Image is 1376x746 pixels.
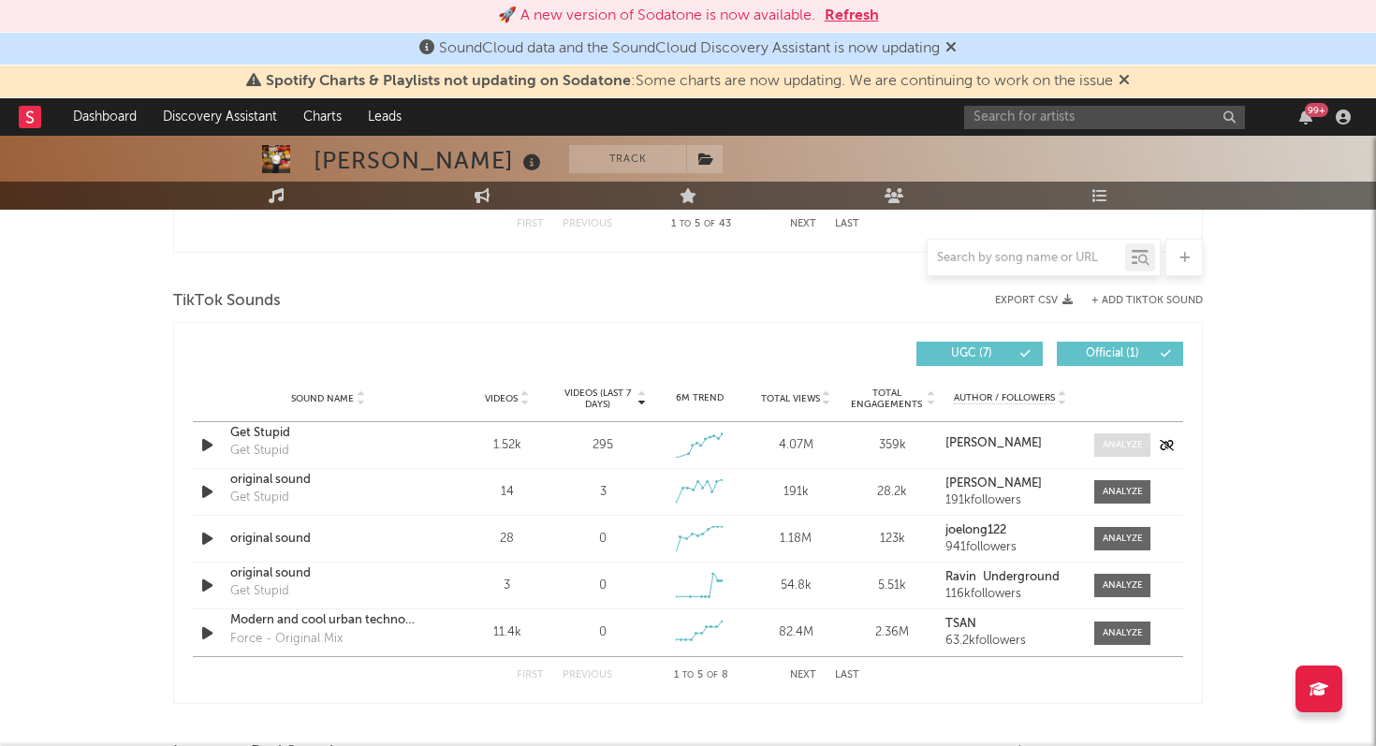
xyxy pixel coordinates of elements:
[463,483,550,502] div: 14
[517,670,544,680] button: First
[945,618,976,630] strong: TSAN
[945,494,1076,507] div: 191k followers
[230,564,426,583] a: original sound
[1057,342,1183,366] button: Official(1)
[945,588,1076,601] div: 116k followers
[569,145,686,173] button: Track
[463,623,550,642] div: 11.4k
[849,623,936,642] div: 2.36M
[945,635,1076,648] div: 63.2k followers
[150,98,290,136] a: Discovery Assistant
[498,5,815,27] div: 🚀 A new version of Sodatone is now available.
[680,220,691,228] span: to
[600,483,607,502] div: 3
[945,541,1076,554] div: 941 followers
[945,524,1076,537] a: joelong122
[599,623,607,642] div: 0
[835,219,859,229] button: Last
[849,577,936,595] div: 5.51k
[682,671,694,680] span: to
[1091,296,1203,306] button: + Add TikTok Sound
[945,437,1042,449] strong: [PERSON_NAME]
[835,670,859,680] button: Last
[1073,296,1203,306] button: + Add TikTok Sound
[485,393,518,404] span: Videos
[945,477,1076,490] a: [PERSON_NAME]
[563,219,612,229] button: Previous
[704,220,715,228] span: of
[599,577,607,595] div: 0
[599,530,607,549] div: 0
[753,623,840,642] div: 82.4M
[230,424,426,443] a: Get Stupid
[945,41,957,56] span: Dismiss
[849,388,925,410] span: Total Engagements
[753,530,840,549] div: 1.18M
[291,393,354,404] span: Sound Name
[290,98,355,136] a: Charts
[230,582,289,601] div: Get Stupid
[1305,103,1328,117] div: 99 +
[929,348,1015,359] span: UGC ( 7 )
[439,41,940,56] span: SoundCloud data and the SoundCloud Discovery Assistant is now updating
[707,671,718,680] span: of
[463,436,550,455] div: 1.52k
[945,524,1006,536] strong: joelong122
[314,145,546,176] div: [PERSON_NAME]
[60,98,150,136] a: Dashboard
[355,98,415,136] a: Leads
[964,106,1245,129] input: Search for artists
[560,388,636,410] span: Videos (last 7 days)
[945,618,1076,631] a: TSAN
[1069,348,1155,359] span: Official ( 1 )
[230,530,426,549] a: original sound
[753,577,840,595] div: 54.8k
[463,577,550,595] div: 3
[849,530,936,549] div: 123k
[849,436,936,455] div: 359k
[650,665,753,687] div: 1 5 8
[517,219,544,229] button: First
[916,342,1043,366] button: UGC(7)
[753,483,840,502] div: 191k
[230,611,426,630] a: Modern and cool urban techno commercials and videos(1376853)
[650,213,753,236] div: 1 5 43
[563,670,612,680] button: Previous
[1119,74,1130,89] span: Dismiss
[656,391,743,405] div: 6M Trend
[790,670,816,680] button: Next
[825,5,879,27] button: Refresh
[954,392,1055,404] span: Author / Followers
[928,251,1125,266] input: Search by song name or URL
[945,571,1060,583] strong: Ravin Underground
[995,295,1073,306] button: Export CSV
[230,471,426,490] a: original sound
[266,74,631,89] span: Spotify Charts & Playlists not updating on Sodatone
[945,437,1076,450] a: [PERSON_NAME]
[945,477,1042,490] strong: [PERSON_NAME]
[230,442,289,461] div: Get Stupid
[849,483,936,502] div: 28.2k
[753,436,840,455] div: 4.07M
[266,74,1113,89] span: : Some charts are now updating. We are continuing to work on the issue
[230,630,343,649] div: Force - Original Mix
[593,436,613,455] div: 295
[230,489,289,507] div: Get Stupid
[463,530,550,549] div: 28
[761,393,820,404] span: Total Views
[945,571,1076,584] a: Ravin Underground
[790,219,816,229] button: Next
[173,290,281,313] span: TikTok Sounds
[1299,110,1312,124] button: 99+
